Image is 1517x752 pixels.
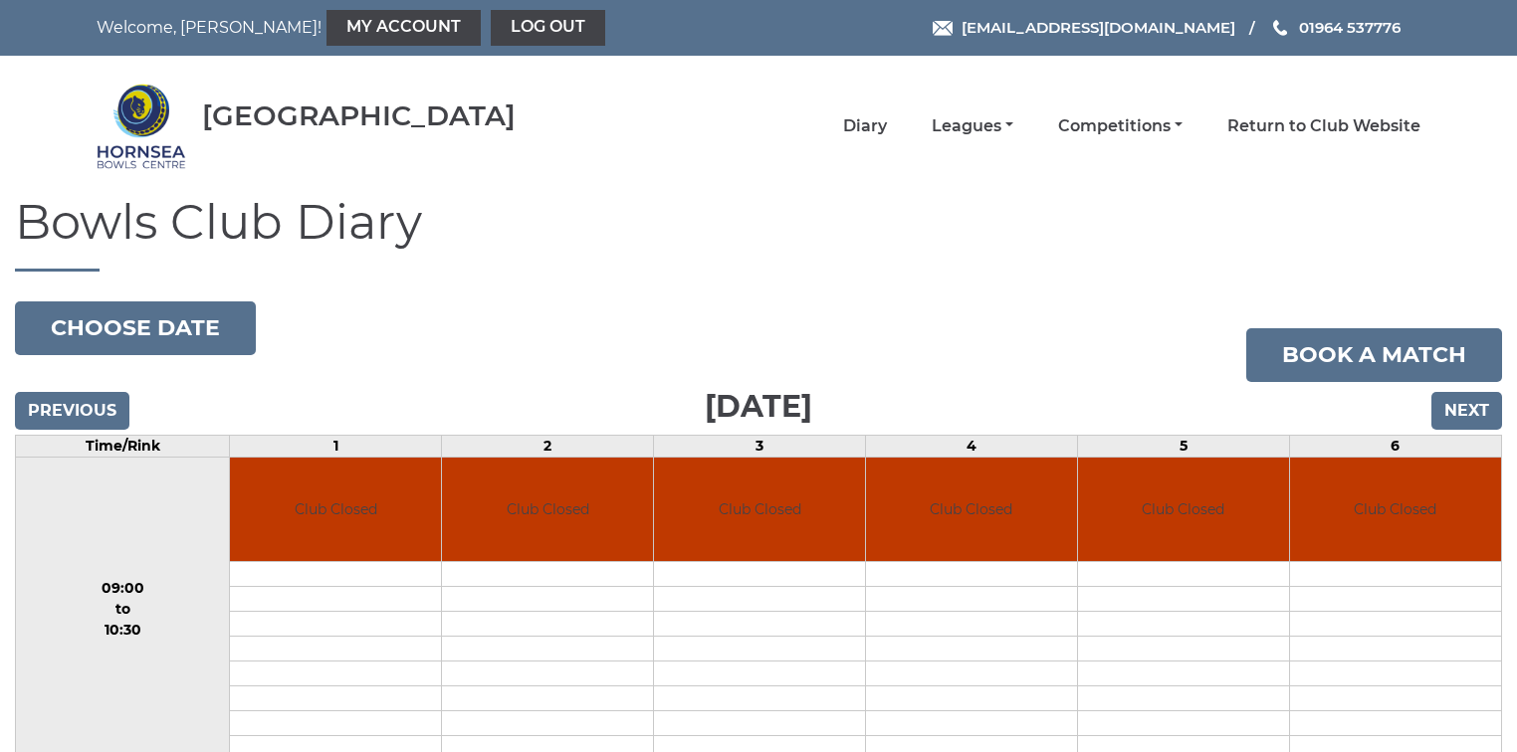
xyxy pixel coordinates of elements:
[1273,20,1287,36] img: Phone us
[654,435,866,457] td: 3
[97,82,186,171] img: Hornsea Bowls Centre
[1289,435,1501,457] td: 6
[962,18,1235,37] span: [EMAIL_ADDRESS][DOMAIN_NAME]
[15,392,129,430] input: Previous
[202,100,516,131] div: [GEOGRAPHIC_DATA]
[15,196,1502,272] h1: Bowls Club Diary
[491,10,605,46] a: Log out
[933,16,1235,39] a: Email [EMAIL_ADDRESS][DOMAIN_NAME]
[442,458,653,562] td: Club Closed
[442,435,654,457] td: 2
[16,435,230,457] td: Time/Rink
[1078,458,1289,562] td: Club Closed
[1290,458,1501,562] td: Club Closed
[654,458,865,562] td: Club Closed
[1227,115,1420,137] a: Return to Club Website
[326,10,481,46] a: My Account
[1246,328,1502,382] a: Book a match
[1431,392,1502,430] input: Next
[230,435,442,457] td: 1
[843,115,887,137] a: Diary
[1077,435,1289,457] td: 5
[15,301,256,355] button: Choose date
[1058,115,1183,137] a: Competitions
[97,10,631,46] nav: Welcome, [PERSON_NAME]!
[866,435,1078,457] td: 4
[866,458,1077,562] td: Club Closed
[933,21,953,36] img: Email
[932,115,1013,137] a: Leagues
[1270,16,1401,39] a: Phone us 01964 537776
[230,458,441,562] td: Club Closed
[1299,18,1401,37] span: 01964 537776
